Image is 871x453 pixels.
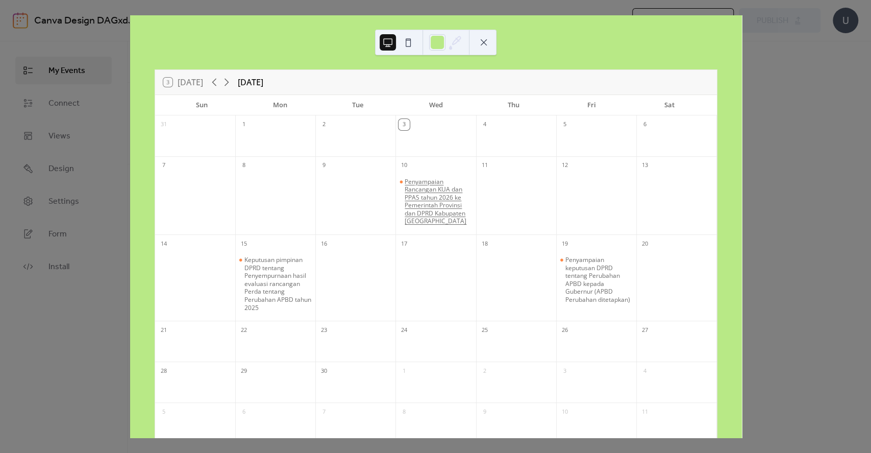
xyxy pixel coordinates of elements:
div: 13 [639,160,651,171]
div: 16 [318,238,330,249]
div: Penyampaian keputusan DPRD tentang Perubahan APBD kepada Gubernur (APBD Perubahan ditetapkan) [565,256,632,304]
div: 26 [559,324,570,336]
div: [DATE] [238,76,263,88]
div: 11 [479,160,490,171]
div: Penyampaian keputusan DPRD tentang Perubahan APBD kepada Gubernur (APBD Perubahan ditetapkan) [556,256,636,304]
div: 25 [479,324,490,336]
div: Sun [163,95,241,115]
div: Sat [631,95,709,115]
div: 5 [158,406,169,417]
div: 10 [559,406,570,417]
div: 6 [639,119,651,130]
div: 17 [399,238,410,249]
div: 9 [479,406,490,417]
div: 8 [399,406,410,417]
div: 4 [639,365,651,376]
div: Wed [397,95,475,115]
div: 5 [559,119,570,130]
div: 30 [318,365,330,376]
div: 23 [318,324,330,336]
div: Penyampaian Rancangan KUA dan PPAS tahun 2026 ke Pemerintah Provinsi dan DPRD Kabupaten Sijunjung [395,178,476,226]
div: Tue [319,95,397,115]
div: 2 [479,365,490,376]
div: 24 [399,324,410,336]
div: 31 [158,119,169,130]
div: 1 [238,119,250,130]
div: Fri [553,95,631,115]
div: 1 [399,365,410,376]
div: 19 [559,238,570,249]
div: 14 [158,238,169,249]
div: 18 [479,238,490,249]
div: Keputusan pimpinan DPRD tentang Penyempurnaan hasil evaluasi rancangan Perda tentang Perubahan AP... [235,256,315,312]
div: Penyampaian Rancangan KUA dan PPAS tahun 2026 ke Pemerintah Provinsi dan DPRD Kabupaten [GEOGRAPH... [405,178,471,226]
div: 2 [318,119,330,130]
div: 11 [639,406,651,417]
div: 9 [318,160,330,171]
div: 27 [639,324,651,336]
div: 22 [238,324,250,336]
div: 4 [479,119,490,130]
div: 7 [318,406,330,417]
div: Thu [475,95,553,115]
div: 20 [639,238,651,249]
div: 21 [158,324,169,336]
div: 29 [238,365,250,376]
div: 10 [399,160,410,171]
div: 3 [559,365,570,376]
div: 8 [238,160,250,171]
div: 7 [158,160,169,171]
div: Keputusan pimpinan DPRD tentang Penyempurnaan hasil evaluasi rancangan Perda tentang Perubahan AP... [244,256,311,312]
div: 6 [238,406,250,417]
div: 12 [559,160,570,171]
div: 3 [399,119,410,130]
div: Mon [241,95,319,115]
div: 28 [158,365,169,376]
div: 15 [238,238,250,249]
